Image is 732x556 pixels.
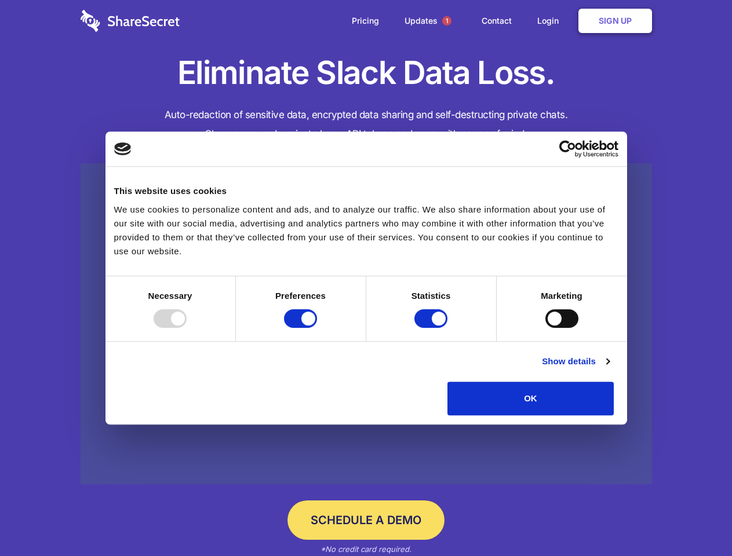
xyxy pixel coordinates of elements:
button: OK [447,382,614,415]
img: logo [114,142,132,155]
h1: Eliminate Slack Data Loss. [81,52,652,94]
a: Show details [542,354,609,368]
strong: Marketing [541,291,582,301]
a: Usercentrics Cookiebot - opens in a new window [517,140,618,158]
a: Pricing [340,3,391,39]
span: 1 [442,16,451,25]
strong: Necessary [148,291,192,301]
a: Contact [470,3,523,39]
a: Sign Up [578,9,652,33]
strong: Statistics [411,291,451,301]
h4: Auto-redaction of sensitive data, encrypted data sharing and self-destructing private chats. Shar... [81,105,652,144]
a: Schedule a Demo [287,500,445,540]
div: We use cookies to personalize content and ads, and to analyze our traffic. We also share informat... [114,203,618,258]
em: *No credit card required. [321,544,411,554]
a: Login [526,3,576,39]
img: logo-wordmark-white-trans-d4663122ce5f474addd5e946df7df03e33cb6a1c49d2221995e7729f52c070b2.svg [81,10,180,32]
div: This website uses cookies [114,184,618,198]
strong: Preferences [275,291,326,301]
a: Wistia video thumbnail [81,163,652,485]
